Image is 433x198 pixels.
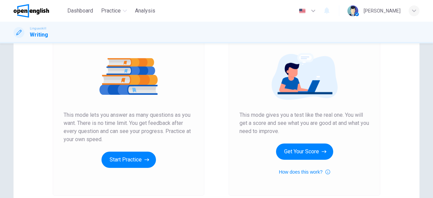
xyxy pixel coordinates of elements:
[364,7,401,15] div: [PERSON_NAME]
[135,7,155,15] span: Analysis
[101,7,121,15] span: Practice
[65,5,96,17] button: Dashboard
[67,7,93,15] span: Dashboard
[298,8,306,14] img: en
[30,26,46,31] span: Linguaskill
[347,5,358,16] img: Profile picture
[132,5,158,17] button: Analysis
[64,111,193,144] span: This mode lets you answer as many questions as you want. There is no time limit. You get feedback...
[101,152,156,168] button: Start Practice
[98,5,130,17] button: Practice
[240,111,369,135] span: This mode gives you a test like the real one. You will get a score and see what you are good at a...
[279,168,330,176] button: How does this work?
[276,144,333,160] button: Get Your Score
[14,4,65,18] a: OpenEnglish logo
[14,4,49,18] img: OpenEnglish logo
[30,31,48,39] h1: Writing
